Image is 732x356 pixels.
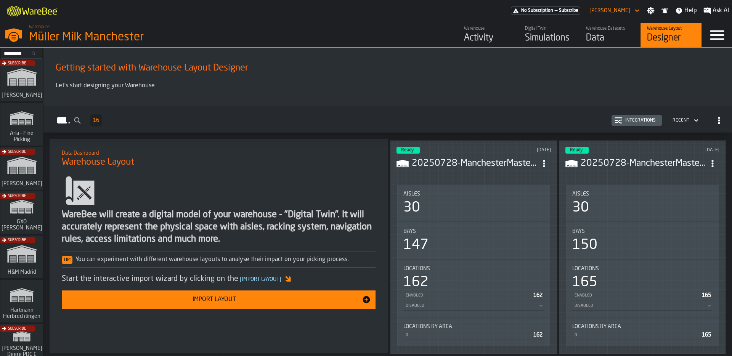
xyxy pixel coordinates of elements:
[405,333,530,338] div: 0
[8,194,26,198] span: Subscribe
[8,61,26,66] span: Subscribe
[647,26,695,31] div: Warehouse Layout
[572,330,713,340] div: StatList-item-0
[572,237,597,253] div: 150
[702,332,711,338] span: 165
[56,81,720,90] p: Let's start designing your Warehouse
[403,191,420,197] span: Aisles
[396,147,420,154] div: status-3 2
[572,324,713,330] div: Title
[521,8,553,13] span: No Subscription
[0,280,43,324] a: link-to-/wh/i/f0a6b354-7883-413a-84ff-a65eb9c31f03/simulations
[390,140,557,354] div: ItemListCard-DashboardItemContainer
[464,26,512,31] div: Warehouse
[403,228,416,234] span: Bays
[56,61,720,62] h2: Sub Title
[29,24,50,30] span: Warehouse
[412,157,537,170] h3: 20250728-ManchesterMasterSheet.csv
[397,260,550,317] div: stat-Locations
[586,6,641,15] div: DropdownMenuValue-Patrick Blitz
[403,191,544,197] div: Title
[713,6,729,15] span: Ask AI
[566,318,719,346] div: stat-Locations by Area
[0,59,43,103] a: link-to-/wh/i/72fe6713-8242-4c3c-8adf-5d67388ea6d5/simulations
[572,275,597,290] div: 165
[43,48,732,106] div: ItemListCard-
[464,32,512,44] div: Activity
[574,333,699,338] div: 0
[702,293,711,298] span: 165
[572,191,589,197] span: Aisles
[56,145,382,172] div: title-Warehouse Layout
[572,228,713,234] div: Title
[572,228,585,234] span: Bays
[0,103,43,147] a: link-to-/wh/i/48cbecf7-1ea2-4bc9-a439-03d5b66e1a58/simulations
[518,23,579,47] a: link-to-/wh/i/b09612b5-e9f1-4a3a-b0a4-784729d61419/simulations
[572,191,713,197] div: Title
[50,139,388,353] div: ItemListCard-
[403,290,544,300] div: StatList-item-Enabled
[8,150,26,154] span: Subscribe
[647,32,695,44] div: Designer
[559,8,578,13] span: Subscribe
[403,275,429,290] div: 162
[622,118,659,123] div: Integrations
[574,293,699,298] div: Enabled
[566,260,719,317] div: stat-Locations
[403,266,430,272] span: Locations
[0,191,43,236] a: link-to-/wh/i/baca6aa3-d1fc-43c0-a604-2a1c9d5db74d/simulations
[62,149,376,156] h2: Sub Title
[708,303,711,308] span: —
[8,238,26,242] span: Subscribe
[574,303,705,308] div: Disabled
[403,324,544,330] div: Title
[2,307,42,319] span: Hartmann Herbrechtingen
[29,30,235,44] div: Müller Milk Manchester
[555,8,557,13] span: —
[572,324,621,330] span: Locations by Area
[397,318,550,346] div: stat-Locations by Area
[397,185,550,221] div: stat-Aisles
[50,54,726,81] div: title-Getting started with Warehouse Layout Designer
[640,23,701,47] a: link-to-/wh/i/b09612b5-e9f1-4a3a-b0a4-784729d61419/designer
[644,7,658,14] label: button-toggle-Settings
[66,295,362,304] div: Import Layout
[572,200,589,215] div: 30
[403,200,420,215] div: 30
[658,7,672,14] label: button-toggle-Notifications
[62,156,134,168] span: Warehouse Layout
[403,228,544,234] div: Title
[533,293,543,298] span: 162
[43,106,732,133] h2: button-Layouts
[62,209,376,245] div: WareBee will create a digital model of your warehouse - "Digital Twin". It will accurately repres...
[566,222,719,259] div: stat-Bays
[673,118,689,123] div: DropdownMenuValue-4
[3,130,40,143] span: Arla - Fine Picking
[559,140,726,354] div: ItemListCard-DashboardItemContainer
[702,23,732,47] label: button-toggle-Menu
[62,290,376,309] button: button-Import Layout
[238,277,283,282] span: Import Layout
[572,290,713,300] div: StatList-item-Enabled
[403,266,544,272] div: Title
[672,6,700,15] label: button-toggle-Help
[8,327,26,331] span: Subscribe
[62,255,376,264] div: You can experiment with different warehouse layouts to analyse their impact on your picking process.
[586,26,634,31] div: Warehouse Datasets
[684,6,697,15] span: Help
[581,157,706,170] h3: 20250728-ManchesterMasterSheet.csv
[403,324,452,330] span: Locations by Area
[401,148,414,152] span: Ready
[579,23,640,47] a: link-to-/wh/i/b09612b5-e9f1-4a3a-b0a4-784729d61419/data
[669,116,700,125] div: DropdownMenuValue-4
[511,6,580,15] div: Menu Subscription
[566,185,719,221] div: stat-Aisles
[572,266,599,272] span: Locations
[87,114,105,127] div: ButtonLoadMore-Load More-Prev-First-Last
[279,277,281,282] span: ]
